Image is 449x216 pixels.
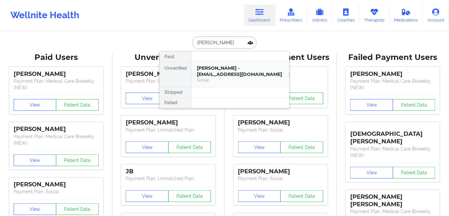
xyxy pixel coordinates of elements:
p: Payment Plan : Unmatched Plan [126,175,211,182]
div: [PERSON_NAME] [126,70,211,78]
div: [PERSON_NAME] [14,125,99,133]
button: Patient Data [168,190,211,202]
div: [PERSON_NAME] [14,181,99,188]
div: [PERSON_NAME] [238,119,323,126]
button: View [126,141,169,153]
p: Payment Plan : Medical Care Biweekly (NEW) [350,146,435,159]
div: [PERSON_NAME] [14,70,99,78]
div: [PERSON_NAME] [126,119,211,126]
div: [PERSON_NAME] [238,168,323,175]
p: Payment Plan : Medical Care Biweekly (NEW) [350,78,435,91]
a: Prescribers [275,5,307,26]
div: [PERSON_NAME] - [EMAIL_ADDRESS][DOMAIN_NAME] [197,65,284,77]
p: Payment Plan : Medical Care Biweekly (NEW) [14,78,99,91]
p: Payment Plan : Unmatched Plan [126,127,211,133]
button: View [238,190,281,202]
div: Skipped [160,87,191,98]
p: Payment Plan : Social [238,175,323,182]
div: Failed [160,98,191,108]
button: View [238,141,281,153]
button: Patient Data [280,141,323,153]
button: View [350,99,393,111]
button: Patient Data [168,141,211,153]
button: View [126,93,169,104]
button: Patient Data [393,167,436,179]
div: Social [197,77,284,83]
button: Patient Data [393,99,436,111]
button: Patient Data [56,99,99,111]
a: Coaches [332,5,359,26]
a: Therapists [359,5,390,26]
a: Account [423,5,449,26]
button: Patient Data [280,190,323,202]
button: Patient Data [56,203,99,215]
button: View [14,154,57,166]
div: [PERSON_NAME] [PERSON_NAME] [350,193,435,208]
button: Patient Data [280,93,323,104]
div: Paid [160,51,191,62]
div: Unverified Users [117,52,220,63]
div: [DEMOGRAPHIC_DATA][PERSON_NAME] [350,125,435,145]
div: Unverified [160,62,191,87]
p: Payment Plan : Social [14,188,99,195]
div: Failed Payment Users [341,52,445,63]
button: View [14,99,57,111]
div: [PERSON_NAME] [350,70,435,78]
a: Dashboard [244,5,275,26]
p: Payment Plan : Unmatched Plan [126,78,211,84]
button: View [126,190,169,202]
div: Paid Users [5,52,108,63]
button: View [350,167,393,179]
p: Payment Plan : Social [238,127,323,133]
p: Payment Plan : Medical Care Biweekly (NEW) [14,133,99,146]
button: Patient Data [56,154,99,166]
div: JB [126,168,211,175]
button: View [14,203,57,215]
a: Medications [390,5,423,26]
a: Admins [307,5,332,26]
